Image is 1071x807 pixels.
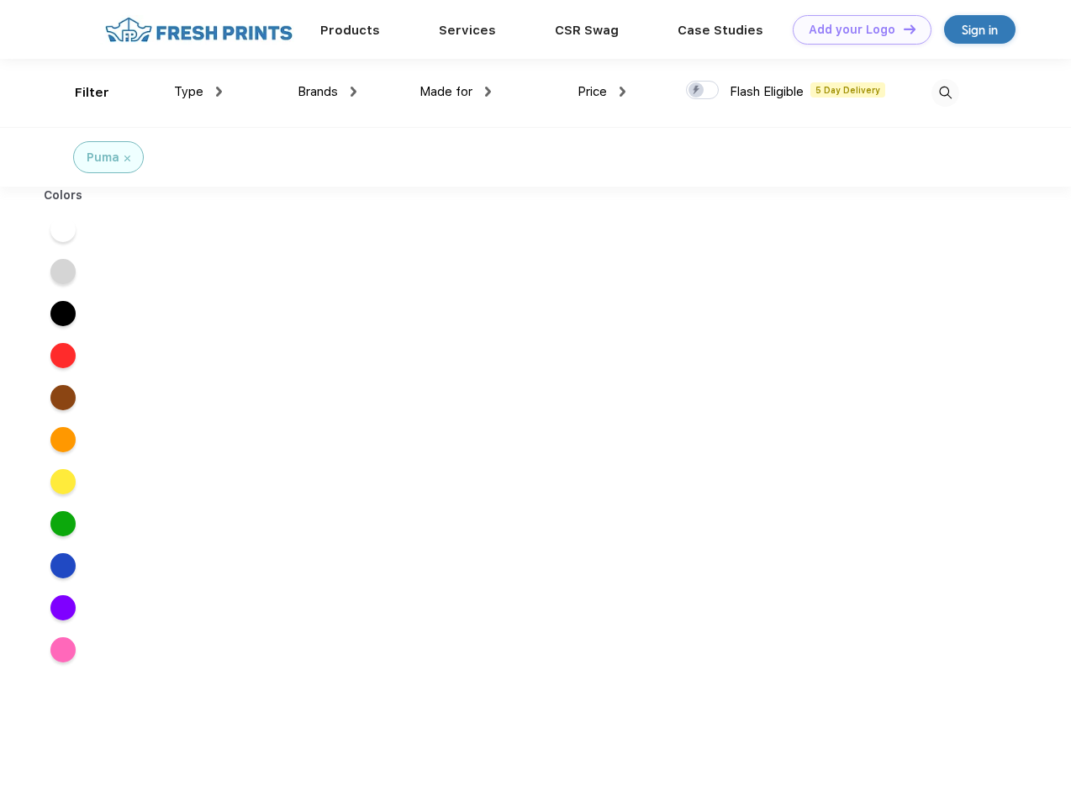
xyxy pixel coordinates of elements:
[962,20,998,40] div: Sign in
[439,23,496,38] a: Services
[578,84,607,99] span: Price
[100,15,298,45] img: fo%20logo%202.webp
[298,84,338,99] span: Brands
[810,82,885,98] span: 5 Day Delivery
[904,24,915,34] img: DT
[931,79,959,107] img: desktop_search.svg
[620,87,625,97] img: dropdown.png
[174,84,203,99] span: Type
[87,149,119,166] div: Puma
[216,87,222,97] img: dropdown.png
[320,23,380,38] a: Products
[75,83,109,103] div: Filter
[485,87,491,97] img: dropdown.png
[944,15,1016,44] a: Sign in
[351,87,356,97] img: dropdown.png
[124,156,130,161] img: filter_cancel.svg
[419,84,472,99] span: Made for
[809,23,895,37] div: Add your Logo
[730,84,804,99] span: Flash Eligible
[555,23,619,38] a: CSR Swag
[31,187,96,204] div: Colors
